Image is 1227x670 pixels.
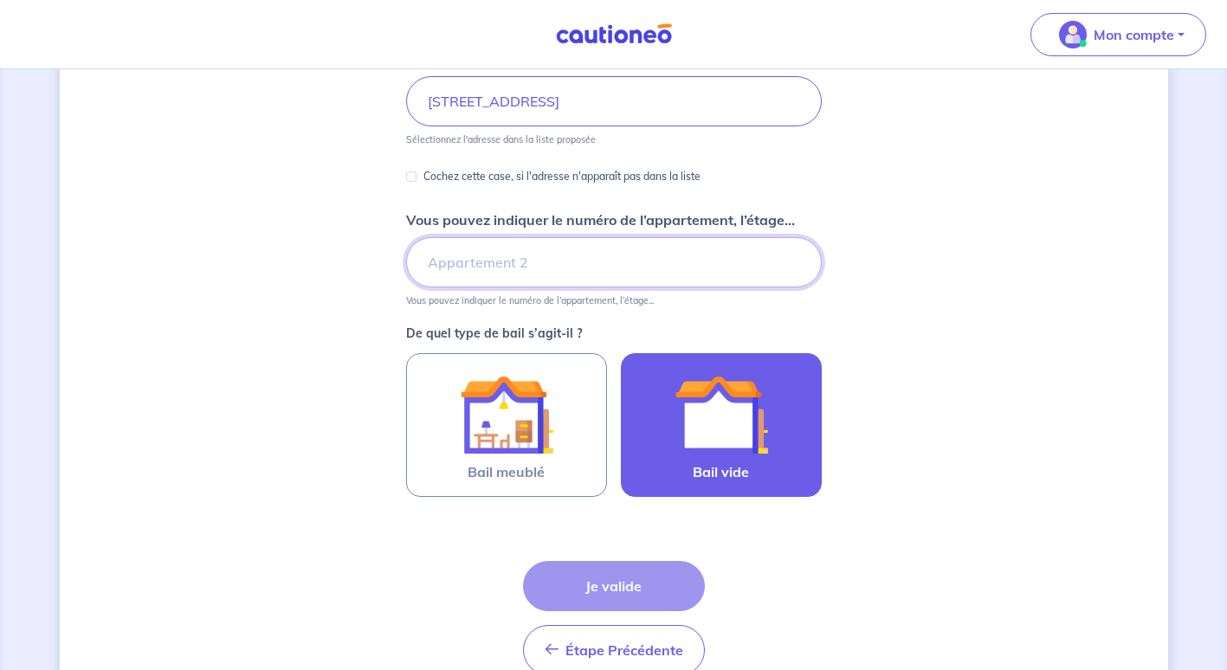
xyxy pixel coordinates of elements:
[406,76,822,126] input: 2 rue de paris, 59000 lille
[406,327,822,339] p: De quel type de bail s’agit-il ?
[1094,24,1174,45] p: Mon compte
[1030,13,1206,56] button: illu_account_valid_menu.svgMon compte
[675,368,768,461] img: illu_empty_lease.svg
[565,641,683,659] span: Étape Précédente
[406,237,822,287] input: Appartement 2
[693,461,749,482] span: Bail vide
[406,294,654,306] p: Vous pouvez indiquer le numéro de l’appartement, l’étage...
[406,209,795,230] p: Vous pouvez indiquer le numéro de l’appartement, l’étage...
[460,368,553,461] img: illu_furnished_lease.svg
[549,23,679,45] img: Cautioneo
[423,166,701,187] p: Cochez cette case, si l'adresse n'apparaît pas dans la liste
[1059,21,1087,48] img: illu_account_valid_menu.svg
[468,461,545,482] span: Bail meublé
[406,133,596,145] p: Sélectionnez l'adresse dans la liste proposée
